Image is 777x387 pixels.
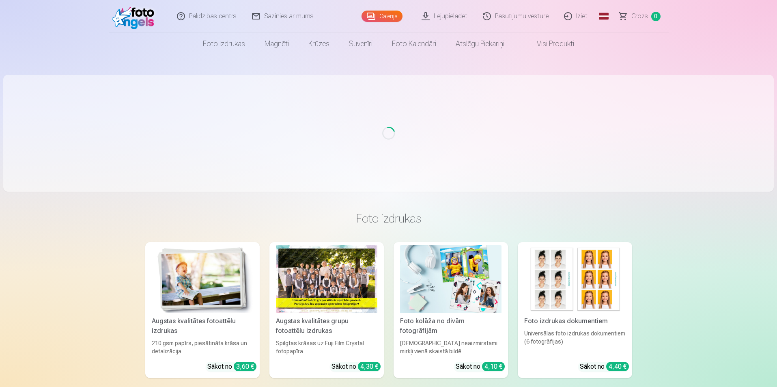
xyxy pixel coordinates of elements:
[149,316,256,336] div: Augstas kvalitātes fotoattēlu izdrukas
[397,316,505,336] div: Foto kolāža no divām fotogrāfijām
[149,339,256,355] div: 210 gsm papīrs, piesātināta krāsa un detalizācija
[362,11,402,22] a: Galerija
[255,32,299,55] a: Magnēti
[145,242,260,378] a: Augstas kvalitātes fotoattēlu izdrukasAugstas kvalitātes fotoattēlu izdrukas210 gsm papīrs, piesā...
[234,362,256,371] div: 3,60 €
[339,32,382,55] a: Suvenīri
[273,339,381,355] div: Spilgtas krāsas uz Fuji Film Crystal fotopapīra
[358,362,381,371] div: 4,30 €
[580,362,629,372] div: Sākot no
[524,245,626,313] img: Foto izdrukas dokumentiem
[394,242,508,378] a: Foto kolāža no divām fotogrāfijāmFoto kolāža no divām fotogrāfijām[DEMOGRAPHIC_DATA] neaizmirstam...
[514,32,584,55] a: Visi produkti
[400,245,501,313] img: Foto kolāža no divām fotogrāfijām
[299,32,339,55] a: Krūzes
[273,316,381,336] div: Augstas kvalitātes grupu fotoattēlu izdrukas
[606,362,629,371] div: 4,40 €
[482,362,505,371] div: 4,10 €
[518,242,632,378] a: Foto izdrukas dokumentiemFoto izdrukas dokumentiemUniversālas foto izdrukas dokumentiem (6 fotogr...
[269,242,384,378] a: Augstas kvalitātes grupu fotoattēlu izdrukasSpilgtas krāsas uz Fuji Film Crystal fotopapīraSākot ...
[651,12,661,21] span: 0
[521,329,629,355] div: Universālas foto izdrukas dokumentiem (6 fotogrāfijas)
[152,245,253,313] img: Augstas kvalitātes fotoattēlu izdrukas
[456,362,505,372] div: Sākot no
[112,3,159,29] img: /fa1
[382,32,446,55] a: Foto kalendāri
[152,211,626,226] h3: Foto izdrukas
[331,362,381,372] div: Sākot no
[446,32,514,55] a: Atslēgu piekariņi
[631,11,648,21] span: Grozs
[521,316,629,326] div: Foto izdrukas dokumentiem
[193,32,255,55] a: Foto izdrukas
[397,339,505,355] div: [DEMOGRAPHIC_DATA] neaizmirstami mirkļi vienā skaistā bildē
[207,362,256,372] div: Sākot no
